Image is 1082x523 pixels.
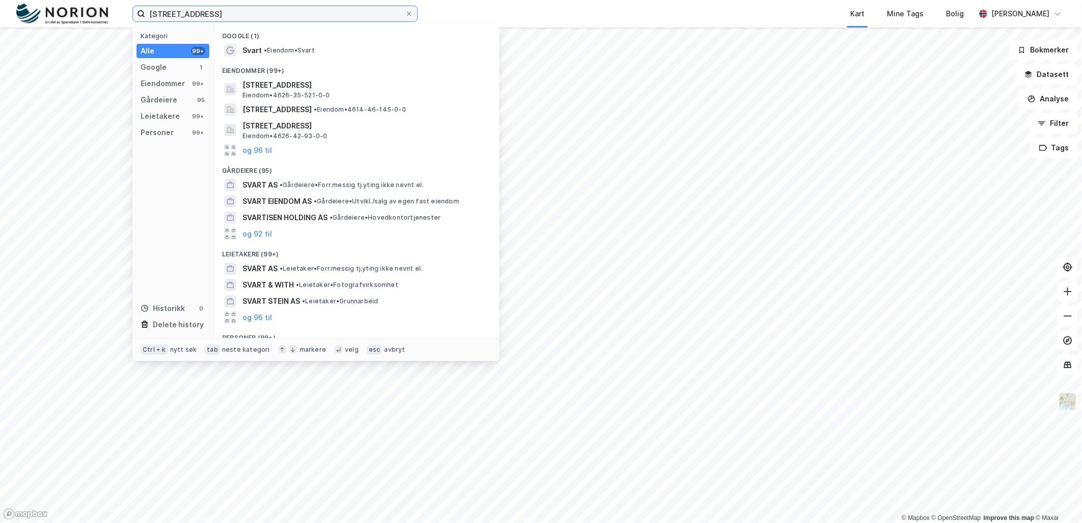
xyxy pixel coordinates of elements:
[946,8,964,20] div: Bolig
[242,279,294,291] span: SVART & WITH
[314,106,317,113] span: •
[170,346,197,354] div: nytt søk
[1009,40,1078,60] button: Bokmerker
[242,179,278,191] span: SVART AS
[932,514,981,521] a: OpenStreetMap
[1031,474,1082,523] iframe: Chat Widget
[3,508,48,520] a: Mapbox homepage
[330,214,333,221] span: •
[242,79,487,91] span: [STREET_ADDRESS]
[141,61,167,73] div: Google
[850,8,864,20] div: Kart
[242,103,312,116] span: [STREET_ADDRESS]
[1016,64,1078,85] button: Datasett
[1031,474,1082,523] div: Kontrollprogram for chat
[345,346,359,354] div: velg
[302,297,378,305] span: Leietaker • Grunnarbeid
[314,197,317,205] span: •
[1058,392,1077,411] img: Z
[141,302,185,315] div: Historikk
[191,112,205,120] div: 99+
[242,195,312,207] span: SVART EIENDOM AS
[197,96,205,104] div: 95
[16,4,108,24] img: norion-logo.80e7a08dc31c2e691866.png
[302,297,305,305] span: •
[242,212,328,224] span: SVARTISEN HOLDING AS
[984,514,1034,521] a: Improve this map
[214,59,499,77] div: Eiendommer (99+)
[1019,89,1078,109] button: Analyse
[384,346,405,354] div: avbryt
[141,110,180,122] div: Leietakere
[214,326,499,344] div: Personer (99+)
[242,311,272,324] button: og 96 til
[141,32,209,40] div: Kategori
[214,242,499,260] div: Leietakere (99+)
[191,80,205,88] div: 99+
[1031,138,1078,158] button: Tags
[280,265,422,273] span: Leietaker • Forr.messig tj.yting ikke nevnt el.
[191,128,205,137] div: 99+
[264,46,315,55] span: Eiendom • Svart
[1029,113,1078,134] button: Filter
[242,295,300,307] span: SVART STEIN AS
[242,120,487,132] span: [STREET_ADDRESS]
[330,214,441,222] span: Gårdeiere • Hovedkontortjenester
[205,345,220,355] div: tab
[991,8,1049,20] div: [PERSON_NAME]
[242,144,272,156] button: og 96 til
[314,197,459,205] span: Gårdeiere • Utvikl./salg av egen fast eiendom
[197,63,205,71] div: 1
[222,346,270,354] div: neste kategori
[141,94,177,106] div: Gårdeiere
[242,132,327,140] span: Eiendom • 4626-42-93-0-0
[314,106,406,114] span: Eiendom • 4614-46-145-0-0
[300,346,326,354] div: markere
[367,345,383,355] div: esc
[197,304,205,312] div: 0
[264,46,267,54] span: •
[242,263,278,275] span: SVART AS
[145,6,405,21] input: Søk på adresse, matrikkel, gårdeiere, leietakere eller personer
[296,281,299,289] span: •
[280,265,283,272] span: •
[280,181,283,189] span: •
[141,77,185,90] div: Eiendommer
[214,159,499,177] div: Gårdeiere (95)
[242,228,272,240] button: og 92 til
[141,345,168,355] div: Ctrl + k
[280,181,423,189] span: Gårdeiere • Forr.messig tj.yting ikke nevnt el.
[191,47,205,55] div: 99+
[242,91,330,99] span: Eiendom • 4626-35-521-0-0
[153,319,204,331] div: Delete history
[887,8,924,20] div: Mine Tags
[296,281,398,289] span: Leietaker • Fotografvirksomhet
[141,126,174,139] div: Personer
[214,24,499,42] div: Google (1)
[902,514,930,521] a: Mapbox
[141,45,154,57] div: Alle
[242,44,262,57] span: Svart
